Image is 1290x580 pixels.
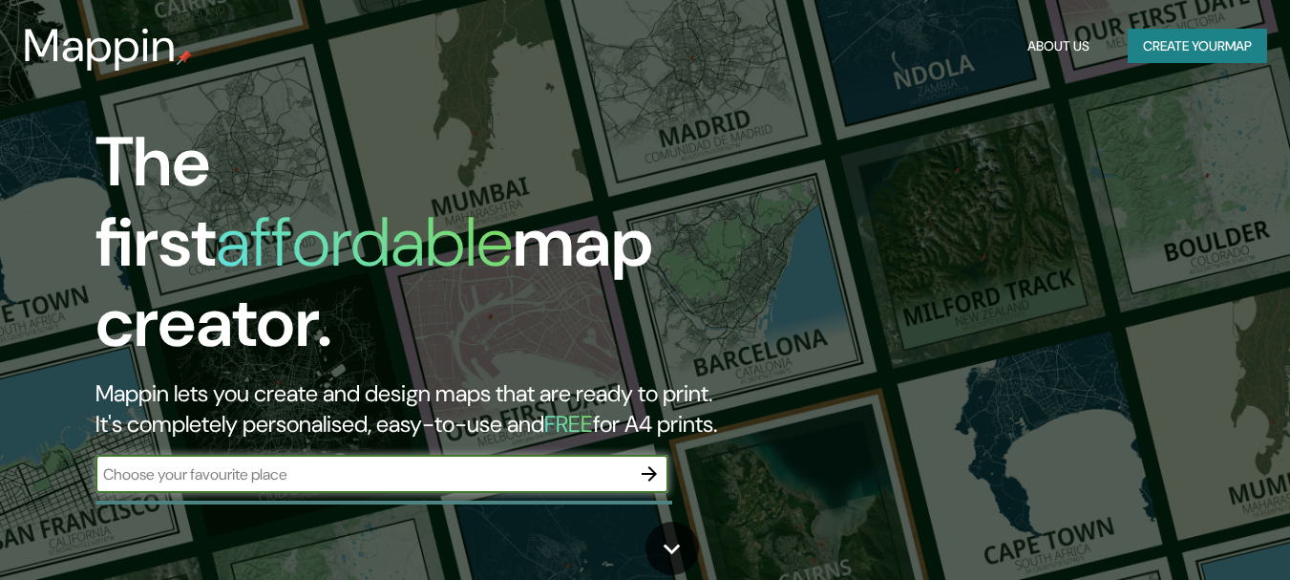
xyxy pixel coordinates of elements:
button: About Us [1020,29,1097,64]
h2: Mappin lets you create and design maps that are ready to print. It's completely personalised, eas... [95,378,741,440]
h5: FREE [544,409,593,439]
h1: The first map creator. [95,122,741,378]
input: Choose your favourite place [95,463,630,485]
button: Create yourmap [1128,29,1267,64]
h1: affordable [216,198,513,287]
img: mappin-pin [177,50,192,65]
h3: Mappin [23,19,177,73]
